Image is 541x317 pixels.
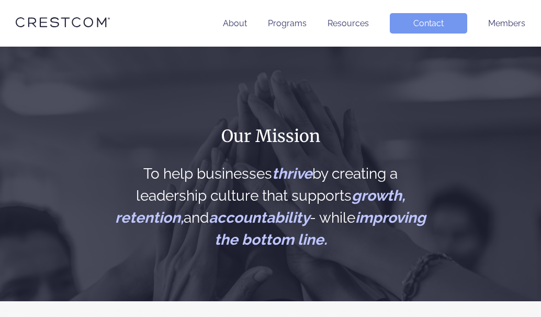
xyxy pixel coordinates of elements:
[223,18,247,28] a: About
[272,165,312,182] span: thrive
[268,18,307,28] a: Programs
[328,18,369,28] a: Resources
[115,163,427,251] h2: To help businesses by creating a leadership culture that supports and - while
[390,13,467,34] a: Contact
[488,18,525,28] a: Members
[115,125,427,147] h1: Our Mission
[209,209,310,226] span: accountability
